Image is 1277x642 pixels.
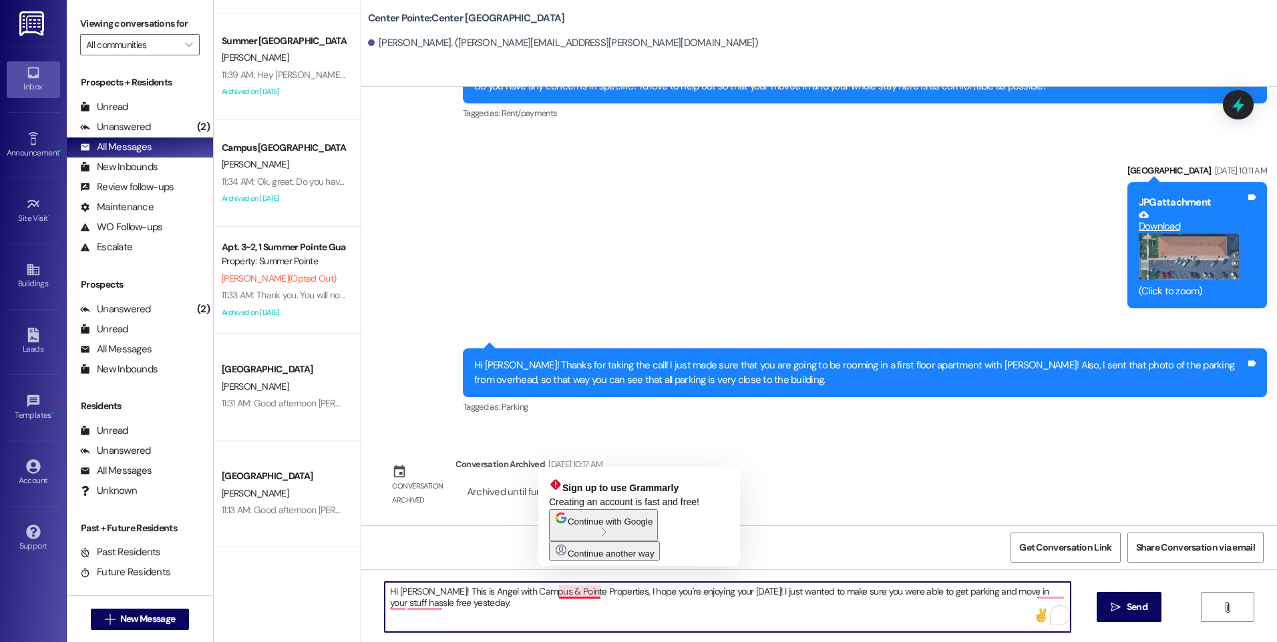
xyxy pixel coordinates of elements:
div: New Inbounds [80,160,158,174]
button: Get Conversation Link [1011,533,1120,563]
a: Inbox [7,61,60,97]
div: Archived on [DATE] [220,304,347,321]
i:  [105,614,115,625]
span: [PERSON_NAME] [222,487,289,499]
div: Escalate [80,240,132,254]
div: [GEOGRAPHIC_DATA] [222,362,345,376]
b: Center Pointe: Center [GEOGRAPHIC_DATA] [368,11,565,25]
i:  [1222,602,1232,613]
div: Unread [80,322,128,336]
div: Future Residents [80,565,170,579]
span: • [59,146,61,155]
div: Archived on [DATE] [220,83,347,100]
div: New Inbounds [80,362,158,376]
span: Send [1127,600,1147,614]
img: ResiDesk Logo [19,11,47,36]
div: All Messages [80,464,152,478]
span: • [48,212,50,221]
div: Summer [GEOGRAPHIC_DATA] [222,34,345,48]
i:  [185,39,192,50]
div: All Messages [80,140,152,154]
div: Maintenance [80,200,154,214]
a: Account [7,455,60,491]
span: [PERSON_NAME] [222,380,289,392]
div: Unread [80,100,128,114]
div: WO Follow-ups [80,220,162,234]
div: Residents [67,399,213,413]
div: Past Residents [80,545,161,559]
i:  [1111,602,1121,613]
div: Prospects [67,278,213,292]
div: Review follow-ups [80,180,174,194]
div: Archived on [DATE] [220,190,347,207]
div: 11:34 AM: Ok, great. Do you have the keycode to access the apartment? [222,176,497,188]
a: Buildings [7,258,60,294]
div: [GEOGRAPHIC_DATA] [1127,164,1267,182]
button: Share Conversation via email [1127,533,1264,563]
div: Apt. 3~2, 1 Summer Pointe Guarantors [222,240,345,254]
div: Prospects + Residents [67,75,213,89]
span: Share Conversation via email [1136,541,1255,555]
div: Conversation Archived [455,457,545,471]
span: Rent/payments [502,107,558,119]
span: New Message [120,612,175,626]
a: Support [7,521,60,557]
a: Site Visit • [7,193,60,229]
div: All Messages [80,342,152,356]
div: Tagged as: [463,397,1267,416]
b: JPG attachment [1139,196,1211,209]
div: (Click to zoom) [1139,284,1239,298]
div: Unanswered [80,120,151,134]
button: Send [1097,592,1161,622]
div: (2) [194,299,213,320]
input: All communities [86,34,178,55]
div: Unread [80,424,128,438]
div: [GEOGRAPHIC_DATA] [222,469,345,483]
div: 11:33 AM: Thank you. You will no longer receive texts from this thread. Please reply with 'UNSTOP... [222,289,854,301]
div: (2) [194,117,213,137]
div: Unknown [80,484,137,498]
a: Templates • [7,390,60,426]
div: [DATE] 10:11 AM [1212,164,1267,178]
a: Download [1139,210,1239,233]
div: Tagged as: [463,103,1267,123]
div: Property: Summer Pointe [222,254,345,268]
span: Parking [502,401,528,412]
span: [PERSON_NAME] (Opted Out) [222,272,336,284]
div: Conversation archived [392,479,444,508]
div: Archived until further notice on [DATE] [466,485,631,499]
div: Unanswered [80,444,151,458]
div: [DATE] 10:17 AM [545,457,602,471]
a: Leads [7,324,60,360]
textarea: To enrich screen reader interactions, please activate Accessibility in Grammarly extension settings [385,582,1070,632]
button: Zoom image [1139,234,1239,280]
label: Viewing conversations for [80,13,200,34]
div: [PERSON_NAME]. ([PERSON_NAME][EMAIL_ADDRESS][PERSON_NAME][DOMAIN_NAME]) [368,36,758,50]
div: Hi [PERSON_NAME]! Thanks for taking the call! I just made sure that you are going to be rooming i... [474,358,1246,387]
span: Get Conversation Link [1019,541,1111,555]
button: New Message [91,609,190,630]
span: • [51,408,53,418]
span: [PERSON_NAME] [222,158,289,170]
div: Past + Future Residents [67,521,213,535]
div: Unanswered [80,302,151,316]
span: [PERSON_NAME] [222,51,289,63]
div: Campus [GEOGRAPHIC_DATA] [222,141,345,155]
